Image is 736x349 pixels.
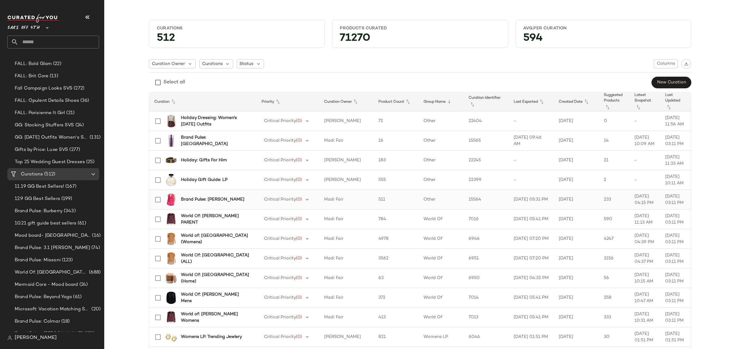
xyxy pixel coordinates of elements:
[509,288,554,308] td: [DATE] 05:41 PM
[660,268,691,288] td: [DATE] 03:11 PM
[374,111,419,131] td: 72
[74,122,84,129] span: (24)
[61,257,73,264] span: (123)
[181,157,227,163] b: Holiday: Gifts For Him
[464,170,509,190] td: 22399
[630,288,660,308] td: [DATE] 10:47 AM
[509,308,554,327] td: [DATE] 05:41 PM
[15,293,72,301] span: Brand Pulse: Beyond Yoga
[554,229,599,249] td: [DATE]
[518,34,688,45] div: 594
[181,291,249,304] b: World Of: [PERSON_NAME] Mens
[60,195,72,202] span: (199)
[296,295,302,300] span: (0)
[660,131,691,151] td: [DATE] 03:11 PM
[419,308,464,327] td: World Of
[79,97,89,104] span: (36)
[15,318,60,325] span: Brand Pulse: Colmar
[684,62,688,66] img: svg%3e
[374,308,419,327] td: 413
[630,170,660,190] td: -
[464,93,509,111] th: Curation Identifier
[165,331,177,343] img: 0400024679613
[630,151,660,170] td: -
[296,315,302,320] span: (0)
[181,213,249,226] b: World Of: [PERSON_NAME] PARENT
[599,151,630,170] td: 21
[15,306,90,313] span: Microsoft: Vacation Matching Sets
[296,256,302,261] span: (0)
[181,232,249,245] b: World of: [GEOGRAPHIC_DATA] (Womens)
[419,190,464,209] td: Other
[90,306,101,313] span: (20)
[630,229,660,249] td: [DATE] 04:39 PM
[554,288,599,308] td: [DATE]
[554,268,599,288] td: [DATE]
[65,109,75,117] span: (21)
[660,308,691,327] td: [DATE] 03:11 PM
[181,196,244,203] b: Brand Pulse: [PERSON_NAME]
[165,292,177,304] img: 0400021914802
[630,308,660,327] td: [DATE] 10:31 AM
[523,25,684,31] div: Avg.per Curation
[419,170,464,190] td: Other
[15,257,61,264] span: Brand Pulse: Missoni
[319,131,374,151] td: Madi Fair
[630,249,660,268] td: [DATE] 04:37 PM
[419,229,464,249] td: World Of
[90,244,100,251] span: (74)
[264,197,296,202] span: Critical Priority
[374,131,419,151] td: 16
[181,134,249,147] b: Brand Pulse: [GEOGRAPHIC_DATA]
[509,170,554,190] td: -
[419,249,464,268] td: World Of
[15,334,57,342] span: [PERSON_NAME]
[165,311,177,324] img: 0400022060213
[599,308,630,327] td: 333
[72,85,84,92] span: (272)
[181,252,249,265] b: World Of: [GEOGRAPHIC_DATA] (ALL)
[64,183,76,190] span: (167)
[152,34,322,45] div: 512
[15,159,85,166] span: Top 25 Wedding Guest Dresses
[15,109,65,117] span: FALL: Parisienne It Girl
[660,190,691,209] td: [DATE] 03:11 PM
[15,269,88,276] span: World Of: [GEOGRAPHIC_DATA] (Mens)
[509,249,554,268] td: [DATE] 07:20 PM
[181,177,228,183] b: Holiday Gift Guide: LP
[296,119,302,123] span: (0)
[464,249,509,268] td: 6951
[60,318,70,325] span: (18)
[599,268,630,288] td: 56
[296,335,302,339] span: (0)
[319,151,374,170] td: [PERSON_NAME]
[335,34,505,45] div: 71270
[509,209,554,229] td: [DATE] 05:41 PM
[15,330,83,337] span: Brand Pulse: [PERSON_NAME]
[202,61,223,67] span: Curations
[660,151,691,170] td: [DATE] 11:33 AM
[15,208,63,215] span: Brand Pulse: Burberry
[660,93,691,111] th: Last Updated
[464,229,509,249] td: 6946
[15,85,72,92] span: Fall Campaign Looks SVS
[319,268,374,288] td: Madi Fair
[657,80,686,85] span: New Curation
[509,268,554,288] td: [DATE] 04:32 PM
[83,330,95,337] span: (372)
[15,60,52,67] span: FALL: Bold Glam
[165,174,177,186] img: 0400020227493
[509,151,554,170] td: -
[599,93,630,111] th: Suggested Products
[419,209,464,229] td: World Of
[15,220,76,227] span: 10.21 gift guide best sellers
[660,111,691,131] td: [DATE] 11:56 AM
[264,315,296,320] span: Critical Priority
[599,288,630,308] td: 258
[52,60,61,67] span: (22)
[91,232,101,239] span: (16)
[319,308,374,327] td: Madi Fair
[660,229,691,249] td: [DATE] 03:11 PM
[72,293,82,301] span: (61)
[660,209,691,229] td: [DATE] 03:11 PM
